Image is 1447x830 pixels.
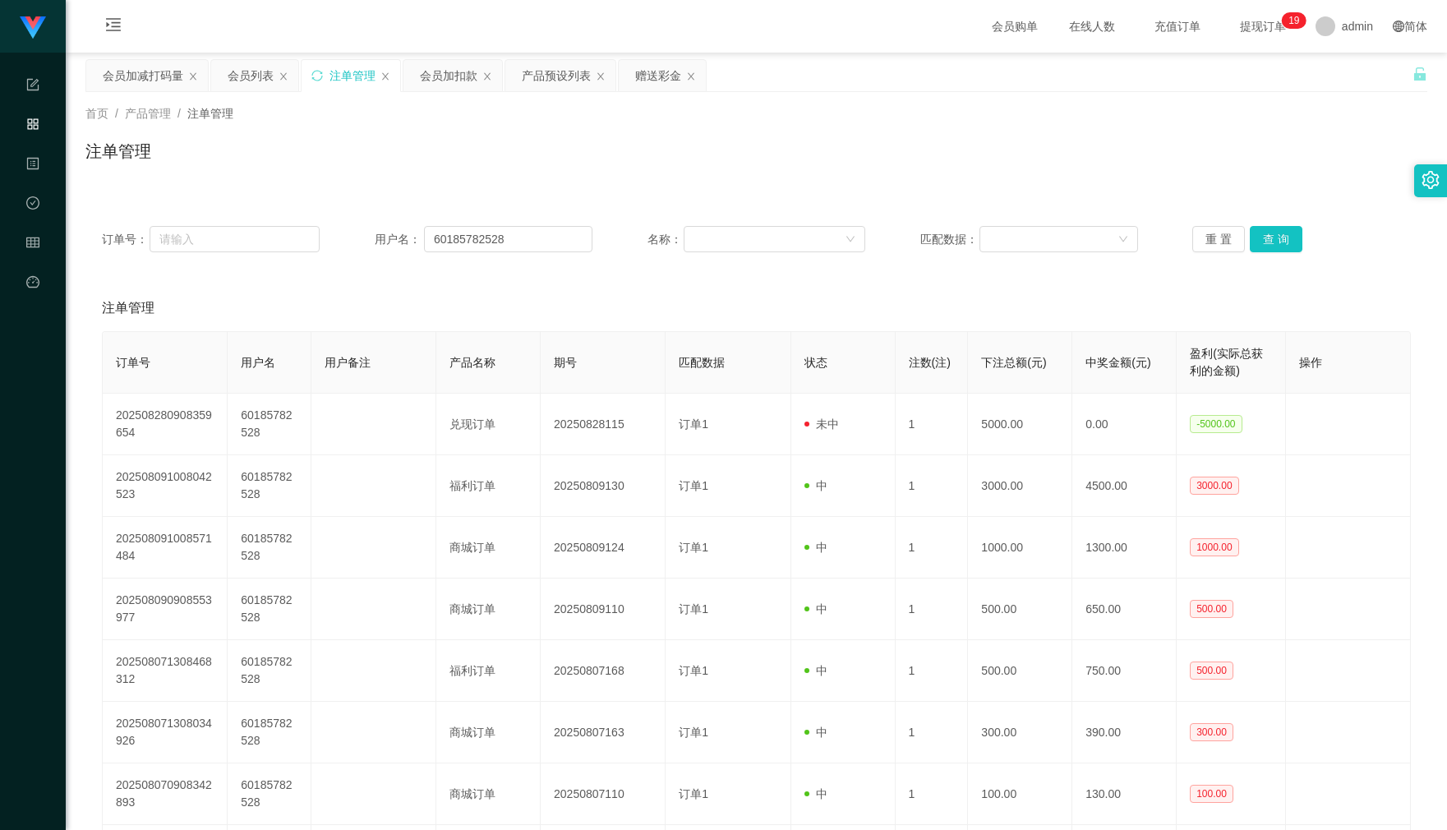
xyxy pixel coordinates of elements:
td: 202508091008042523 [103,455,228,517]
span: 订单1 [679,541,708,554]
span: 用户名： [375,231,424,248]
span: 产品管理 [26,118,39,265]
td: 750.00 [1072,640,1177,702]
span: 充值订单 [1146,21,1209,32]
sup: 19 [1282,12,1306,29]
td: 60185782528 [228,455,311,517]
span: 用户备注 [325,356,371,369]
span: 300.00 [1190,723,1233,741]
td: 20250807110 [541,763,666,825]
span: 会员管理 [26,237,39,383]
span: 订单1 [679,787,708,800]
span: 产品管理 [125,107,171,120]
span: 1000.00 [1190,538,1238,556]
i: 图标: profile [26,150,39,182]
i: 图标: table [26,228,39,261]
td: 5000.00 [968,394,1072,455]
span: 注数(注) [909,356,951,369]
td: 500.00 [968,640,1072,702]
td: 20250807168 [541,640,666,702]
td: 1 [896,640,969,702]
td: 兑现订单 [436,394,541,455]
i: 图标: close [279,71,288,81]
span: 订单1 [679,417,708,431]
td: 商城订单 [436,517,541,579]
i: 图标: close [188,71,198,81]
span: 中奖金额(元) [1085,356,1150,369]
td: 1 [896,455,969,517]
span: 订单1 [679,664,708,677]
span: 下注总额(元) [981,356,1046,369]
span: 名称： [647,231,684,248]
td: 商城订单 [436,702,541,763]
span: 订单1 [679,479,708,492]
td: 商城订单 [436,579,541,640]
i: 图标: sync [311,70,323,81]
td: 1 [896,702,969,763]
i: 图标: down [1118,234,1128,246]
td: 1 [896,394,969,455]
p: 9 [1294,12,1300,29]
span: 用户名 [241,356,275,369]
td: 20250809110 [541,579,666,640]
h1: 注单管理 [85,139,151,164]
td: 202508091008571484 [103,517,228,579]
input: 请输入 [424,226,592,252]
td: 1300.00 [1072,517,1177,579]
p: 1 [1288,12,1294,29]
span: 状态 [804,356,827,369]
td: 202508071308034926 [103,702,228,763]
td: 0.00 [1072,394,1177,455]
i: 图标: close [596,71,606,81]
td: 20250809130 [541,455,666,517]
div: 赠送彩金 [635,60,681,91]
span: 注单管理 [187,107,233,120]
span: 中 [804,541,827,554]
td: 202508090908553977 [103,579,228,640]
span: 订单号 [116,356,150,369]
span: 中 [804,602,827,616]
span: 100.00 [1190,785,1233,803]
a: 图标: dashboard平台首页 [26,266,39,432]
button: 重 置 [1192,226,1245,252]
span: 提现订单 [1232,21,1294,32]
td: 20250828115 [541,394,666,455]
span: 数据中心 [26,197,39,344]
span: 注单管理 [102,298,154,318]
i: 图标: menu-unfold [85,1,141,53]
td: 60185782528 [228,763,311,825]
td: 1 [896,517,969,579]
span: 期号 [554,356,577,369]
td: 1 [896,579,969,640]
span: 操作 [1299,356,1322,369]
div: 会员加减打码量 [103,60,183,91]
span: 中 [804,479,827,492]
span: / [177,107,181,120]
td: 福利订单 [436,640,541,702]
span: 内容中心 [26,158,39,304]
td: 202508071308468312 [103,640,228,702]
i: 图标: close [482,71,492,81]
td: 650.00 [1072,579,1177,640]
td: 60185782528 [228,640,311,702]
div: 注单管理 [329,60,376,91]
span: 中 [804,664,827,677]
td: 3000.00 [968,455,1072,517]
div: 产品预设列表 [522,60,591,91]
td: 商城订单 [436,763,541,825]
td: 4500.00 [1072,455,1177,517]
span: 3000.00 [1190,477,1238,495]
td: 60185782528 [228,394,311,455]
span: 中 [804,726,827,739]
button: 查 询 [1250,226,1302,252]
span: 订单1 [679,726,708,739]
td: 500.00 [968,579,1072,640]
span: 产品名称 [449,356,495,369]
span: 匹配数据 [679,356,725,369]
td: 300.00 [968,702,1072,763]
td: 福利订单 [436,455,541,517]
span: 系统配置 [26,79,39,225]
span: 订单1 [679,602,708,616]
span: 中 [804,787,827,800]
i: 图标: close [380,71,390,81]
